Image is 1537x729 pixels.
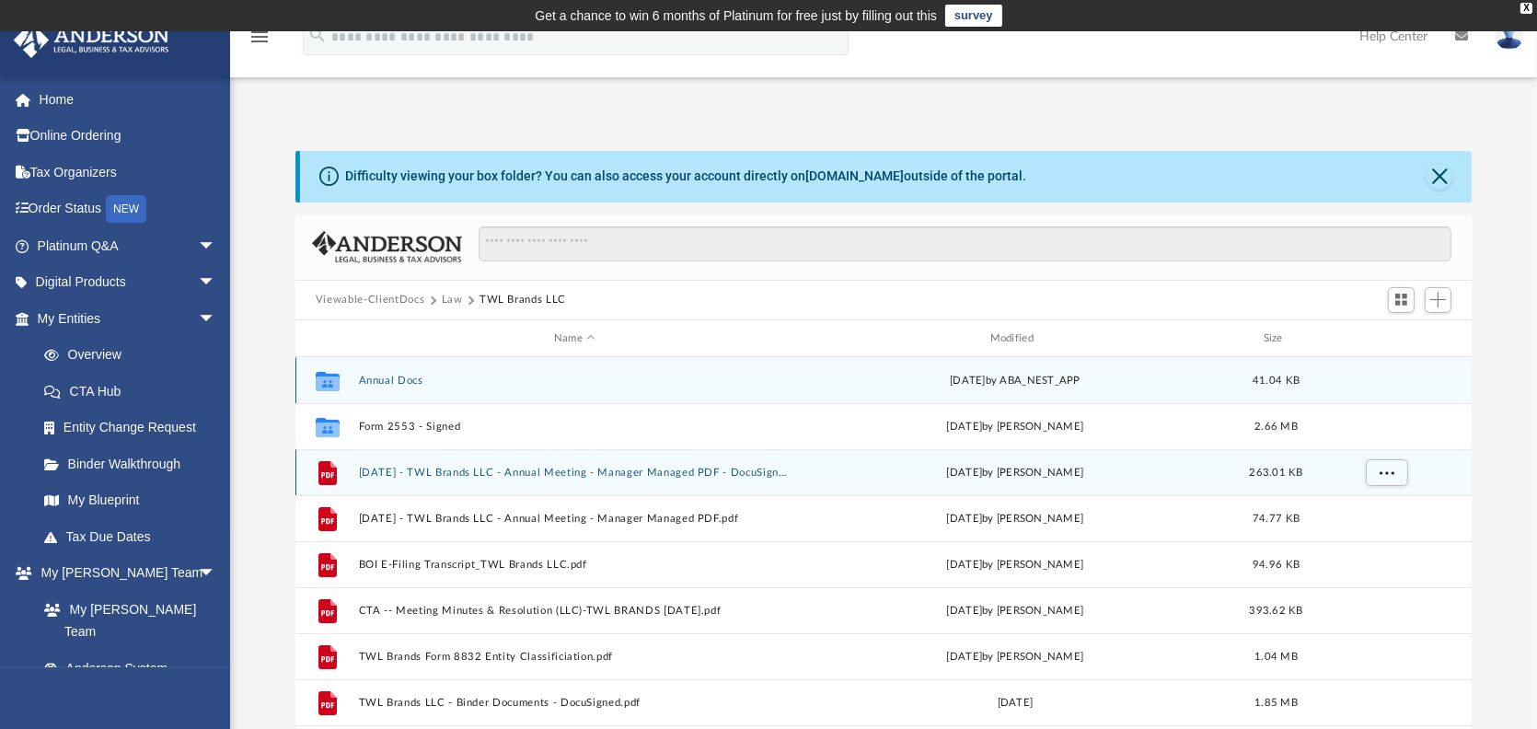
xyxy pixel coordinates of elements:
[26,445,244,482] a: Binder Walkthrough
[359,467,792,479] button: [DATE] - TWL Brands LLC - Annual Meeting - Manager Managed PDF - DocuSigned.pdf
[359,421,792,433] button: Form 2553 - Signed
[799,649,1231,665] div: [DATE] by [PERSON_NAME]
[799,373,1231,389] div: [DATE] by ABA_NEST_APP
[359,605,792,617] button: CTA -- Meeting Minutes & Resolution (LLC)-TWL BRANDS [DATE].pdf
[1520,3,1532,14] div: close
[358,330,791,347] div: Name
[359,651,792,663] button: TWL Brands Form 8832 Entity Classificiation.pdf
[248,35,271,48] a: menu
[359,559,792,571] button: BOI E-Filing Transcript_TWL Brands LLC.pdf
[1366,459,1408,487] button: More options
[359,697,792,709] button: TWL Brands LLC - Binder Documents - DocuSigned.pdf
[799,419,1231,435] div: [DATE] by [PERSON_NAME]
[198,300,235,338] span: arrow_drop_down
[26,518,244,555] a: Tax Due Dates
[442,292,463,308] button: Law
[198,555,235,593] span: arrow_drop_down
[26,373,244,410] a: CTA Hub
[345,167,1026,186] div: Difficulty viewing your box folder? You can also access your account directly on outside of the p...
[1496,23,1523,50] img: User Pic
[13,191,244,228] a: Order StatusNEW
[198,227,235,265] span: arrow_drop_down
[13,264,244,301] a: Digital Productsarrow_drop_down
[359,513,792,525] button: [DATE] - TWL Brands LLC - Annual Meeting - Manager Managed PDF.pdf
[480,292,566,308] button: TWL Brands LLC
[1254,698,1298,708] span: 1.85 MB
[945,5,1002,27] a: survey
[799,557,1231,573] div: [DATE] by [PERSON_NAME]
[359,375,792,387] button: Annual Docs
[799,465,1231,481] div: [DATE] by [PERSON_NAME]
[248,26,271,48] i: menu
[26,591,225,650] a: My [PERSON_NAME] Team
[307,25,328,45] i: search
[26,482,235,519] a: My Blueprint
[13,118,244,155] a: Online Ordering
[13,555,235,592] a: My [PERSON_NAME] Teamarrow_drop_down
[13,154,244,191] a: Tax Organizers
[13,227,244,264] a: Platinum Q&Aarrow_drop_down
[1321,330,1450,347] div: id
[535,5,937,27] div: Get a chance to win 6 months of Platinum for free just by filling out this
[799,603,1231,619] div: [DATE] by [PERSON_NAME]
[1254,652,1298,662] span: 1.04 MB
[106,195,146,223] div: NEW
[304,330,350,347] div: id
[799,695,1231,712] div: [DATE]
[799,330,1231,347] div: Modified
[1253,514,1300,524] span: 74.77 KB
[1240,330,1313,347] div: Size
[1425,287,1452,313] button: Add
[1427,164,1452,190] button: Close
[799,511,1231,527] div: [DATE] by [PERSON_NAME]
[26,337,244,374] a: Overview
[1388,287,1416,313] button: Switch to Grid View
[1253,560,1300,570] span: 94.96 KB
[13,300,244,337] a: My Entitiesarrow_drop_down
[1249,606,1302,616] span: 393.62 KB
[13,81,244,118] a: Home
[8,22,175,58] img: Anderson Advisors Platinum Portal
[198,264,235,302] span: arrow_drop_down
[1254,422,1298,432] span: 2.66 MB
[26,410,244,446] a: Entity Change Request
[316,292,424,308] button: Viewable-ClientDocs
[805,168,904,183] a: [DOMAIN_NAME]
[1249,468,1302,478] span: 263.01 KB
[26,650,235,687] a: Anderson System
[1253,376,1300,386] span: 41.04 KB
[479,226,1451,261] input: Search files and folders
